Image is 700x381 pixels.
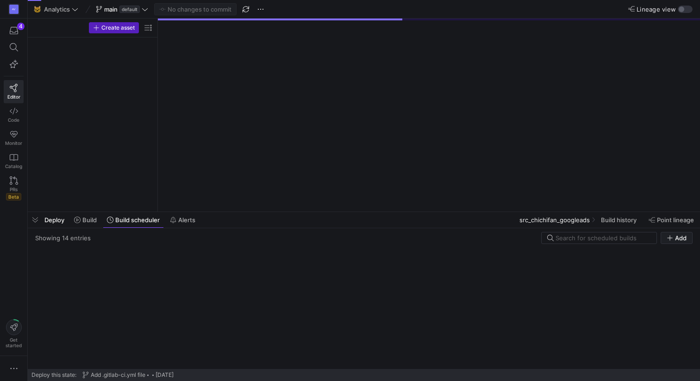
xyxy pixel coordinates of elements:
button: Getstarted [4,316,24,352]
input: Search for scheduled builds [556,234,651,242]
a: Code [4,103,24,126]
span: Deploy this state: [31,372,76,378]
span: Catalog [5,163,22,169]
a: Catalog [4,150,24,173]
button: 4 [4,22,24,39]
div: Press SPACE to select this row. [31,149,154,160]
span: [DATE] [156,372,174,378]
span: main [104,6,118,13]
div: Press SPACE to select this row. [31,71,154,82]
button: Build scheduler [103,212,164,228]
button: Add [661,232,693,244]
button: Add .gitlab-ci.yml file[DATE] [80,369,176,381]
span: Build history [601,216,637,224]
span: 🐱 [34,6,40,12]
button: maindefault [94,3,150,15]
span: Code [8,117,19,123]
span: PRs [10,187,18,192]
button: Alerts [166,212,200,228]
span: Point lineage [657,216,694,224]
div: Press SPACE to select this row. [31,126,154,137]
span: Build scheduler [115,216,160,224]
div: Press SPACE to select this row. [31,104,154,115]
span: Deploy [44,216,64,224]
div: Press SPACE to select this row. [31,37,154,49]
a: AV [4,1,24,17]
span: Add .gitlab-ci.yml file [91,372,145,378]
button: Create asset [89,22,139,33]
span: Alerts [178,216,195,224]
div: Press SPACE to select this row. [31,204,154,215]
span: Editor [7,94,20,100]
div: AV [9,5,19,14]
button: 🐱Analytics [31,3,81,15]
span: Lineage view [637,6,676,13]
button: Point lineage [644,212,698,228]
div: Press SPACE to select this row. [31,137,154,149]
span: Get started [6,337,22,348]
span: Analytics [44,6,70,13]
div: Press SPACE to select this row. [31,115,154,126]
span: Beta [6,193,21,200]
button: Build [70,212,101,228]
div: Press SPACE to select this row. [31,49,154,60]
span: Monitor [5,140,22,146]
div: 4 [17,23,25,30]
button: Build history [597,212,643,228]
div: Showing 14 entries [35,234,91,242]
span: default [119,6,140,13]
span: Create asset [101,25,135,31]
span: Add [675,234,687,242]
span: Build [82,216,97,224]
div: Press SPACE to select this row. [31,160,154,171]
div: Press SPACE to select this row. [31,60,154,71]
div: Press SPACE to select this row. [31,93,154,104]
a: Editor [4,80,24,103]
div: Press SPACE to select this row. [31,171,154,182]
span: src_chichifan_googleads [519,216,590,224]
div: Press SPACE to select this row. [31,82,154,93]
a: PRsBeta [4,173,24,204]
div: Press SPACE to select this row. [31,193,154,204]
a: Monitor [4,126,24,150]
div: Press SPACE to select this row. [31,182,154,193]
